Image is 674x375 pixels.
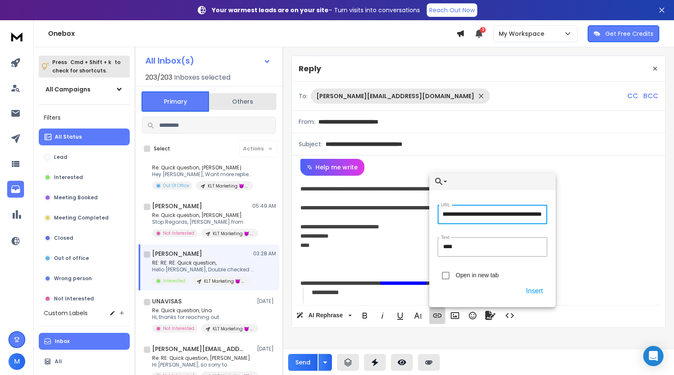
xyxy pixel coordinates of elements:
h1: Onebox [48,29,456,39]
p: Reply [299,63,321,75]
p: All Status [55,134,82,140]
div: Open Intercom Messenger [643,346,663,366]
p: 05:49 AM [252,203,276,209]
button: Interested [39,169,130,186]
p: Wrong person [54,275,92,282]
p: Closed [54,235,73,241]
p: Not Interested [163,325,194,332]
button: Help me write [300,159,364,176]
p: CC [627,91,638,101]
h1: [PERSON_NAME][EMAIL_ADDRESS][PERSON_NAME][DOMAIN_NAME] [152,345,245,353]
button: Send [288,354,318,371]
p: Not Interested [163,230,194,236]
p: Meeting Completed [54,214,109,221]
button: Lead [39,149,130,166]
button: M [8,353,25,370]
p: From: [299,118,315,126]
p: [PERSON_NAME][EMAIL_ADDRESS][DOMAIN_NAME] [316,92,474,100]
p: All [55,358,62,365]
span: Cmd + Shift + k [69,57,112,67]
button: All Campaigns [39,81,130,98]
h1: UNAVISAS [152,297,182,305]
button: Primary [142,91,209,112]
h3: Custom Labels [44,309,88,317]
span: AI Rephrase [307,312,345,319]
p: [DATE] [257,298,276,305]
p: Stop Regards, [PERSON_NAME] from [152,219,253,225]
h1: [PERSON_NAME] [152,202,202,210]
p: Re: RE: Quick question, [PERSON_NAME] [152,355,253,362]
p: Hi, thanks for reaching out. [152,314,253,321]
button: Code View [502,307,518,324]
p: – Turn visits into conversations [212,6,420,14]
p: KLT Marketing 😈 | campaign 130825 [204,278,244,284]
p: Interested [163,278,185,284]
button: Not Interested [39,290,130,307]
button: Others [209,92,276,111]
button: All Status [39,129,130,145]
p: Meeting Booked [54,194,98,201]
span: 203 / 203 [145,72,172,83]
label: URL [439,202,452,208]
p: KLT Marketing 😈 | campaign 130825 [213,230,253,237]
p: Inbox [55,338,70,345]
button: Closed [39,230,130,246]
p: Lead [54,154,67,161]
button: Insert [522,284,547,299]
p: Hey [PERSON_NAME], Want more replies to [152,171,253,178]
p: [DATE] [257,346,276,352]
p: RE: RE: RE: Quick question, [152,260,253,266]
p: 03:28 AM [253,250,276,257]
h1: All Campaigns [45,85,91,94]
label: Select [154,145,170,152]
img: logo [8,29,25,44]
p: Get Free Credits [605,29,653,38]
a: Reach Out Now [427,3,477,17]
p: Press to check for shortcuts. [52,58,120,75]
p: Hello [PERSON_NAME], Double checked with [152,266,253,273]
p: To: [299,92,308,100]
button: Get Free Credits [588,25,659,42]
p: Re: Quick question, [PERSON_NAME] [152,212,253,219]
p: BCC [643,91,658,101]
p: Re: Quick question, Una [152,307,253,314]
p: Hi [PERSON_NAME], so sorry to [152,362,253,368]
p: Re: Quick question, [PERSON_NAME] [152,164,253,171]
label: Open in new tab [456,272,499,279]
button: Out of office [39,250,130,267]
p: KLT Marketing 😈 | campaign 130825 [208,183,248,189]
p: Out of office [54,255,89,262]
p: Reach Out Now [429,6,475,14]
span: 2 [480,27,486,33]
h3: Filters [39,112,130,123]
button: AI Rephrase [294,307,353,324]
p: Interested [54,174,83,181]
button: Bold (⌘B) [357,307,373,324]
p: Out Of Office [163,182,189,189]
button: Wrong person [39,270,130,287]
strong: Your warmest leads are on your site [212,6,329,14]
button: Signature [482,307,498,324]
button: Italic (⌘I) [374,307,390,324]
h3: Inboxes selected [174,72,230,83]
h1: [PERSON_NAME] [152,249,202,258]
p: KLT Marketing 😈 | campaign 130825 [213,326,253,332]
button: Inbox [39,333,130,350]
button: All [39,353,130,370]
button: Meeting Booked [39,189,130,206]
button: All Inbox(s) [139,52,278,69]
label: Text [439,235,451,240]
button: Choose Link [429,173,449,190]
button: Meeting Completed [39,209,130,226]
p: Subject: [299,140,322,148]
p: My Workspace [499,29,548,38]
h1: All Inbox(s) [145,56,194,65]
button: More Text [410,307,426,324]
p: Not Interested [54,295,94,302]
